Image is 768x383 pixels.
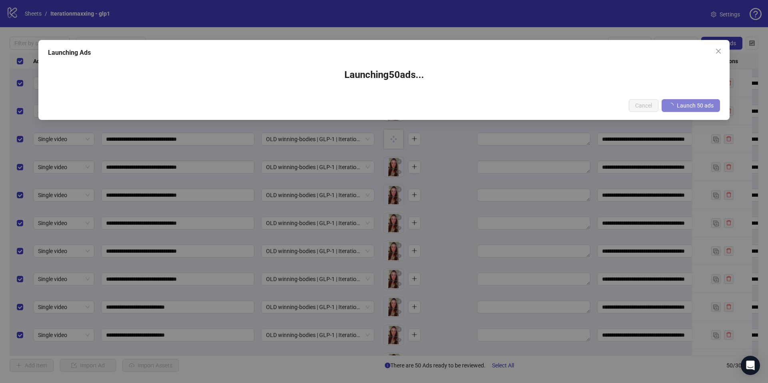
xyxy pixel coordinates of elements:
span: loading [668,102,674,108]
button: Close [712,45,725,58]
span: Launch 50 ads [677,102,714,109]
button: Launch 50 ads [662,99,720,112]
span: close [715,48,722,54]
div: Launching Ads [48,48,720,58]
button: Cancel [629,99,658,112]
h3: Launching 50 ad s ... [56,69,712,82]
div: Open Intercom Messenger [741,356,760,375]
